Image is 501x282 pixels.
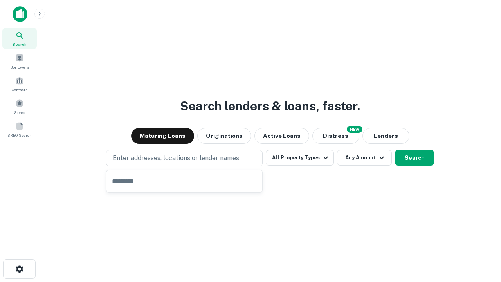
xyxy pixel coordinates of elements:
button: Search distressed loans with lien and other non-mortgage details. [312,128,359,144]
button: Enter addresses, locations or lender names [106,150,263,166]
button: Search [395,150,434,166]
a: Saved [2,96,37,117]
span: SREO Search [7,132,32,138]
button: Maturing Loans [131,128,194,144]
div: NEW [347,126,362,133]
button: Active Loans [254,128,309,144]
h3: Search lenders & loans, faster. [180,97,360,116]
a: Search [2,28,37,49]
p: Enter addresses, locations or lender names [113,154,239,163]
iframe: Chat Widget [462,219,501,257]
button: All Property Types [266,150,334,166]
button: Originations [197,128,251,144]
a: SREO Search [2,119,37,140]
span: Search [13,41,27,47]
span: Contacts [12,87,27,93]
span: Borrowers [10,64,29,70]
img: capitalize-icon.png [13,6,27,22]
a: Borrowers [2,51,37,72]
button: Any Amount [337,150,392,166]
button: Lenders [362,128,409,144]
a: Contacts [2,73,37,94]
span: Saved [14,109,25,116]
